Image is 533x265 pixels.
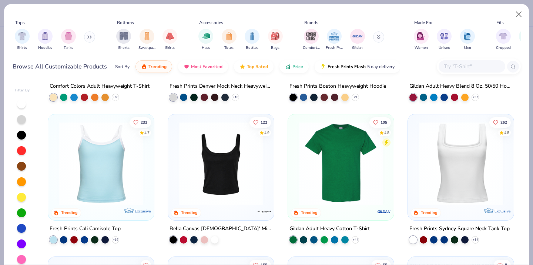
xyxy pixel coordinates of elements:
[295,122,386,205] img: db319196-8705-402d-8b46-62aaa07ed94f
[61,29,76,51] button: filter button
[116,29,131,51] div: filter for Shorts
[166,32,174,40] img: Skirts Image
[120,32,128,40] img: Shorts Image
[320,64,326,70] img: flash.gif
[315,60,400,73] button: Fresh Prints Flash5 day delivery
[496,19,504,26] div: Fits
[268,29,283,51] button: filter button
[496,45,511,51] span: Cropped
[38,29,53,51] div: filter for Hoodies
[289,82,386,91] div: Fresh Prints Boston Heavyweight Hoodie
[239,64,245,70] img: TopRated.gif
[264,130,269,135] div: 4.9
[350,29,365,51] div: filter for Gildan
[512,7,526,21] button: Close
[170,224,272,233] div: Bella Canvas [DEMOGRAPHIC_DATA]' Micro Ribbed Scoop Tank
[328,64,366,70] span: Fresh Prints Flash
[352,237,358,242] span: + 44
[472,95,478,100] span: + 37
[38,29,53,51] button: filter button
[271,45,279,51] span: Bags
[116,29,131,51] button: filter button
[15,88,30,93] div: Filter By
[135,208,151,213] span: Exclusive
[439,45,450,51] span: Unisex
[222,29,237,51] div: filter for Totes
[138,29,155,51] button: filter button
[143,32,151,40] img: Sweatpants Image
[18,32,26,40] img: Shirts Image
[175,122,266,205] img: 8af284bf-0d00-45ea-9003-ce4b9a3194ad
[496,29,511,51] div: filter for Cropped
[384,130,389,135] div: 4.8
[472,237,478,242] span: + 14
[303,45,320,51] span: Comfort Colors
[494,208,510,213] span: Exclusive
[268,29,283,51] div: filter for Bags
[178,60,228,73] button: Most Favorited
[414,29,429,51] div: filter for Women
[326,29,343,51] div: filter for Fresh Prints
[202,32,210,40] img: Hats Image
[249,117,271,127] button: Like
[170,82,272,91] div: Fresh Prints Denver Mock Neck Heavyweight Sweatshirt
[329,31,340,42] img: Fresh Prints Image
[377,204,392,219] img: Gildan logo
[138,45,155,51] span: Sweatpants
[326,29,343,51] button: filter button
[247,64,268,70] span: Top Rated
[279,60,309,73] button: Price
[245,29,259,51] button: filter button
[257,204,272,219] img: Bella + Canvas logo
[15,19,25,26] div: Tops
[117,19,134,26] div: Bottoms
[17,45,27,51] span: Shirts
[409,82,512,91] div: Gildan Adult Heavy Blend 8 Oz. 50/50 Hooded Sweatshirt
[437,29,452,51] div: filter for Unisex
[113,95,118,100] span: + 60
[386,122,477,205] img: c7959168-479a-4259-8c5e-120e54807d6b
[141,120,148,124] span: 233
[115,63,130,70] div: Sort By
[246,45,258,51] span: Bottles
[148,64,167,70] span: Trending
[266,122,358,205] img: 80dc4ece-0e65-4f15-94a6-2a872a258fbd
[499,32,507,40] img: Cropped Image
[415,122,506,205] img: 94a2aa95-cd2b-4983-969b-ecd512716e9a
[489,117,511,127] button: Like
[224,45,234,51] span: Totes
[464,45,471,51] span: Men
[261,120,267,124] span: 122
[496,29,511,51] button: filter button
[381,120,387,124] span: 105
[414,19,433,26] div: Made For
[50,82,150,91] div: Comfort Colors Adult Heavyweight T-Shirt
[198,29,213,51] div: filter for Hats
[56,122,147,205] img: a25d9891-da96-49f3-a35e-76288174bf3a
[248,32,256,40] img: Bottles Image
[369,117,391,127] button: Like
[352,31,363,42] img: Gildan Image
[191,64,222,70] span: Most Favorited
[162,29,177,51] div: filter for Skirts
[222,29,237,51] button: filter button
[414,29,429,51] button: filter button
[135,60,172,73] button: Trending
[409,224,510,233] div: Fresh Prints Sydney Square Neck Tank Top
[225,32,233,40] img: Totes Image
[500,120,507,124] span: 262
[145,130,150,135] div: 4.7
[289,224,370,233] div: Gildan Adult Heavy Cotton T-Shirt
[415,45,428,51] span: Women
[15,29,30,51] button: filter button
[138,29,155,51] div: filter for Sweatpants
[353,95,357,100] span: + 9
[460,29,475,51] button: filter button
[306,31,317,42] img: Comfort Colors Image
[202,45,210,51] span: Hats
[118,45,130,51] span: Shorts
[350,29,365,51] button: filter button
[13,62,107,71] div: Browse All Customizable Products
[245,29,259,51] div: filter for Bottles
[199,19,223,26] div: Accessories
